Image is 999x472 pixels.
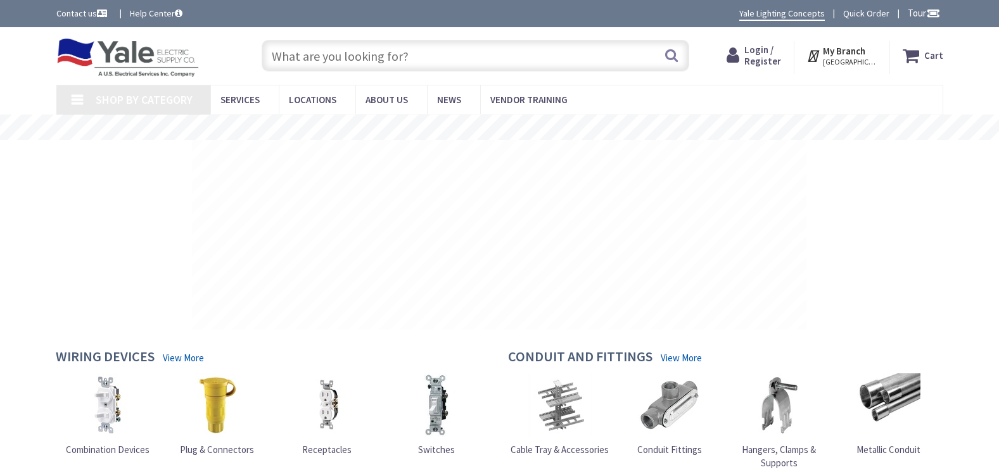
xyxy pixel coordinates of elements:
img: Conduit Fittings [638,373,701,437]
span: Plug & Connectors [180,444,254,456]
span: Shop By Category [96,92,193,107]
a: Cart [903,44,943,67]
span: Hangers, Clamps & Supports [742,444,816,469]
a: Receptacles Receptacles [295,373,359,456]
span: News [437,94,461,106]
a: Quick Order [843,7,889,20]
img: Plug & Connectors [186,373,249,437]
span: Vendor Training [490,94,568,106]
span: Switches [418,444,455,456]
img: Yale Electric Supply Co. [56,38,200,77]
a: View More [661,351,702,364]
h4: Wiring Devices [56,349,155,367]
a: Plug & Connectors Plug & Connectors [180,373,254,456]
a: Metallic Conduit Metallic Conduit [856,373,920,456]
img: Switches [405,373,468,437]
span: About Us [366,94,408,106]
span: Conduit Fittings [637,444,702,456]
a: Login / Register [727,44,781,67]
a: Combination Devices Combination Devices [66,373,150,456]
img: Cable Tray & Accessories [528,373,592,437]
a: Help Center [130,7,182,20]
a: View More [163,351,204,364]
a: Cable Tray & Accessories Cable Tray & Accessories [511,373,609,456]
strong: Cart [924,44,943,67]
img: Hangers, Clamps & Supports [748,373,811,437]
span: Tour [908,7,940,19]
img: Combination Devices [76,373,139,437]
img: Receptacles [295,373,359,437]
strong: My Branch [823,45,865,57]
div: My Branch [GEOGRAPHIC_DATA], [GEOGRAPHIC_DATA] [806,44,877,67]
h4: Conduit and Fittings [508,349,652,367]
a: Contact us [56,7,110,20]
a: Yale Lighting Concepts [739,7,825,21]
span: Receptacles [302,444,352,456]
span: Login / Register [744,44,781,67]
span: Services [220,94,260,106]
span: Locations [289,94,336,106]
a: Conduit Fittings Conduit Fittings [637,373,702,456]
a: Hangers, Clamps & Supports Hangers, Clamps & Supports [727,373,831,470]
a: Switches Switches [405,373,468,456]
input: What are you looking for? [262,40,689,71]
span: [GEOGRAPHIC_DATA], [GEOGRAPHIC_DATA] [823,57,877,67]
span: Metallic Conduit [856,444,920,456]
span: Cable Tray & Accessories [511,444,609,456]
img: Metallic Conduit [857,373,920,437]
span: Combination Devices [66,444,150,456]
